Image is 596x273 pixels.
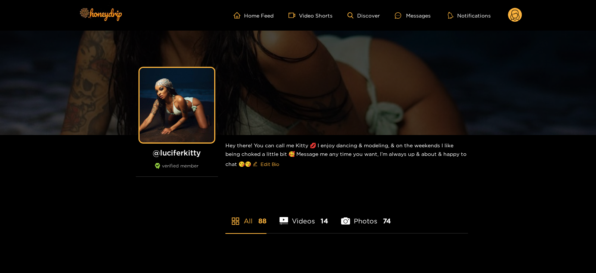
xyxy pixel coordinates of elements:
[446,12,493,19] button: Notifications
[253,161,258,167] span: edit
[395,11,431,20] div: Messages
[260,160,279,168] span: Edit Bio
[225,135,468,176] div: Hey there! You can call me Kitty 💋 I enjoy dancing & modeling, & on the weekends I like being cho...
[136,148,218,157] h1: @ luciferkitty
[234,12,274,19] a: Home Feed
[280,200,328,233] li: Videos
[347,12,380,19] a: Discover
[136,163,218,177] div: verified member
[288,12,299,19] span: video-camera
[321,216,328,226] span: 14
[288,12,333,19] a: Video Shorts
[234,12,244,19] span: home
[225,200,266,233] li: All
[251,158,281,170] button: editEdit Bio
[383,216,391,226] span: 74
[231,217,240,226] span: appstore
[341,200,391,233] li: Photos
[258,216,266,226] span: 88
